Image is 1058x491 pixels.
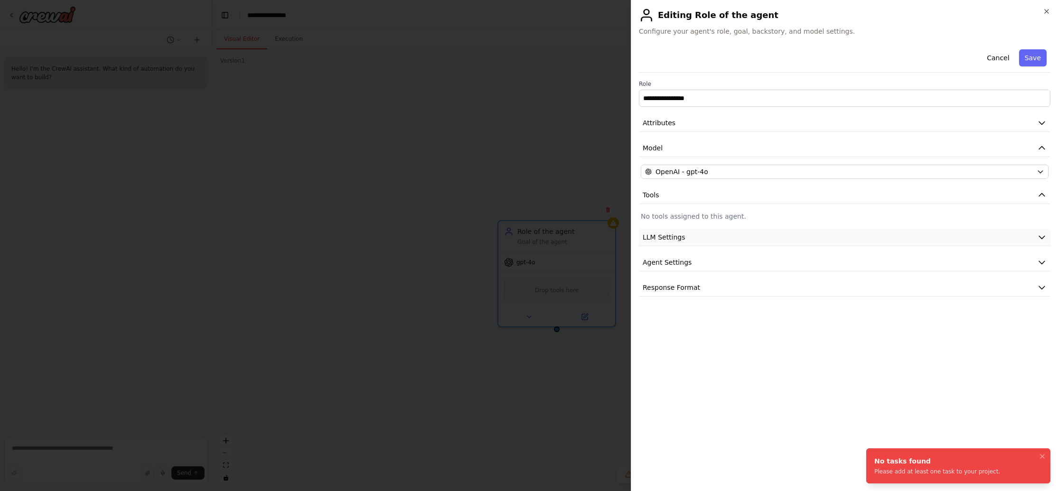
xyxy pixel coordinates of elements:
button: Cancel [981,49,1015,66]
span: Configure your agent's role, goal, backstory, and model settings. [639,27,1050,36]
button: Save [1019,49,1047,66]
span: Agent Settings [643,258,692,267]
p: No tools assigned to this agent. [641,212,1049,221]
button: Tools [639,186,1050,204]
span: Tools [643,190,659,200]
span: Response Format [643,283,700,292]
button: LLM Settings [639,229,1050,246]
span: Attributes [643,118,675,128]
button: OpenAI - gpt-4o [641,165,1049,179]
button: Agent Settings [639,254,1050,271]
button: Attributes [639,114,1050,132]
div: No tasks found [874,456,1000,466]
button: Model [639,139,1050,157]
div: Please add at least one task to your project. [874,468,1000,475]
span: Model [643,143,663,153]
label: Role [639,80,1050,88]
h2: Editing Role of the agent [639,8,1050,23]
button: Response Format [639,279,1050,296]
span: LLM Settings [643,232,685,242]
span: OpenAI - gpt-4o [655,167,708,176]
